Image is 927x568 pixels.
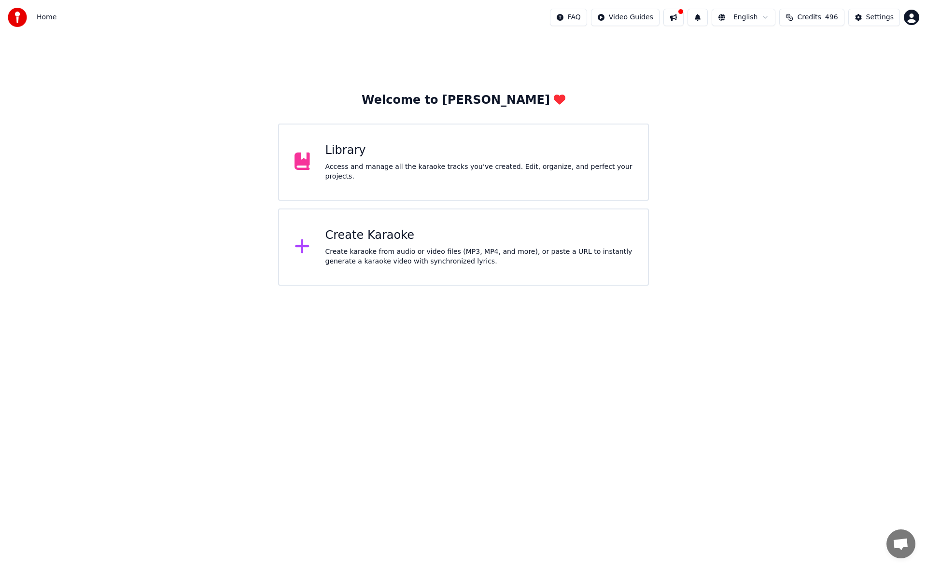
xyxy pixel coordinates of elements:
div: Welcome to [PERSON_NAME] [362,93,565,108]
img: youka [8,8,27,27]
button: Settings [848,9,900,26]
div: Library [325,143,633,158]
button: Credits496 [779,9,844,26]
span: Home [37,13,56,22]
div: Access and manage all the karaoke tracks you’ve created. Edit, organize, and perfect your projects. [325,162,633,181]
nav: breadcrumb [37,13,56,22]
div: Settings [866,13,894,22]
button: Video Guides [591,9,660,26]
span: 496 [825,13,838,22]
button: FAQ [550,9,587,26]
div: Create Karaoke [325,228,633,243]
span: Credits [797,13,821,22]
div: Open chat [886,529,915,558]
div: Create karaoke from audio or video files (MP3, MP4, and more), or paste a URL to instantly genera... [325,247,633,266]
